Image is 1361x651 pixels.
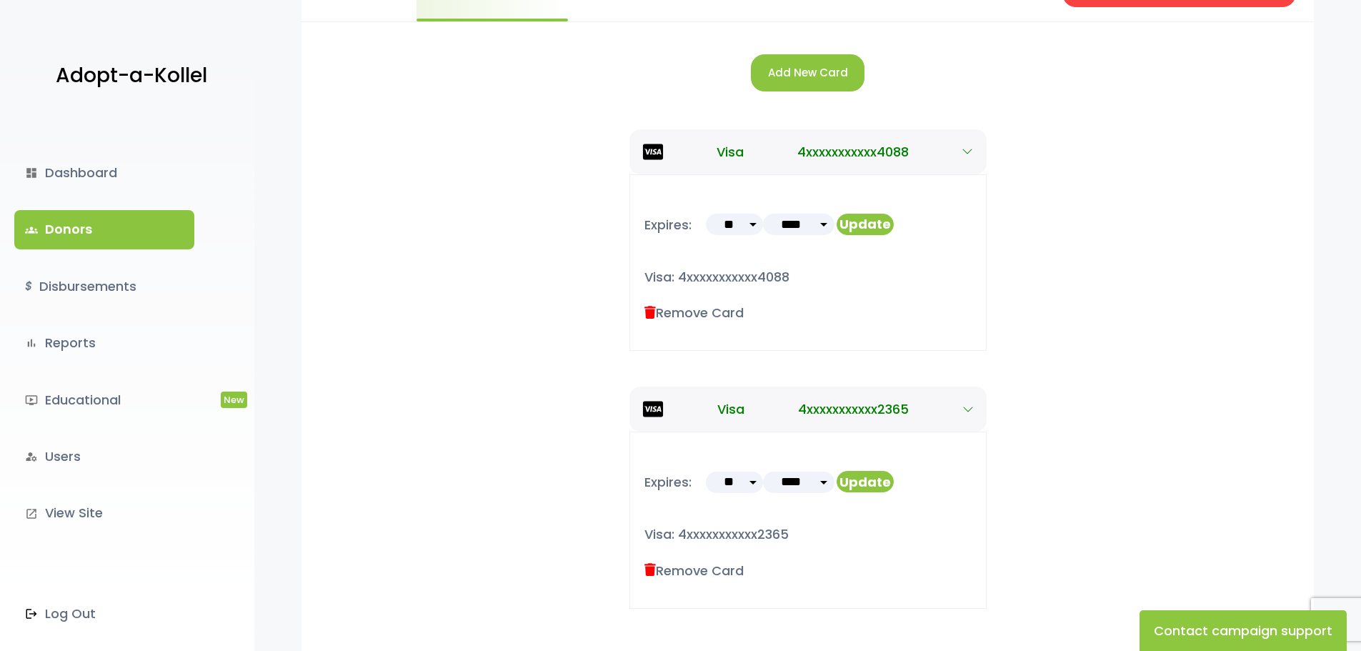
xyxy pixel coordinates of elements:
button: Update [837,471,894,492]
span: Visa [717,142,744,161]
i: dashboard [25,167,38,179]
a: ondemand_videoEducationalNew [14,381,194,419]
button: Visa 4xxxxxxxxxxx4088 [629,129,987,174]
a: dashboardDashboard [14,154,194,192]
p: Expires: [644,471,692,507]
button: Add New Card [751,54,864,92]
a: Log Out [14,595,194,633]
p: Adopt-a-Kollel [56,58,207,94]
a: manage_accountsUsers [14,437,194,476]
a: groupsDonors [14,210,194,249]
span: New [221,392,247,408]
i: bar_chart [25,337,38,349]
label: Remove Card [644,561,744,580]
span: 4xxxxxxxxxxx2365 [798,399,909,419]
i: manage_accounts [25,450,38,463]
label: Remove Card [644,303,744,322]
i: launch [25,507,38,520]
button: Contact campaign support [1140,610,1347,651]
button: Visa 4xxxxxxxxxxx2365 [629,387,987,432]
span: groups [25,224,38,237]
button: Update [837,214,894,235]
a: bar_chartReports [14,324,194,362]
a: Adopt-a-Kollel [49,41,207,111]
span: 4xxxxxxxxxxx4088 [797,142,909,161]
p: Expires: [644,214,692,250]
p: Visa: 4xxxxxxxxxxx4088 [644,266,972,289]
i: ondemand_video [25,394,38,407]
p: Visa: 4xxxxxxxxxxx2365 [644,523,972,546]
a: $Disbursements [14,267,194,306]
a: launchView Site [14,494,194,532]
i: $ [25,277,32,297]
span: Visa [717,399,744,419]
